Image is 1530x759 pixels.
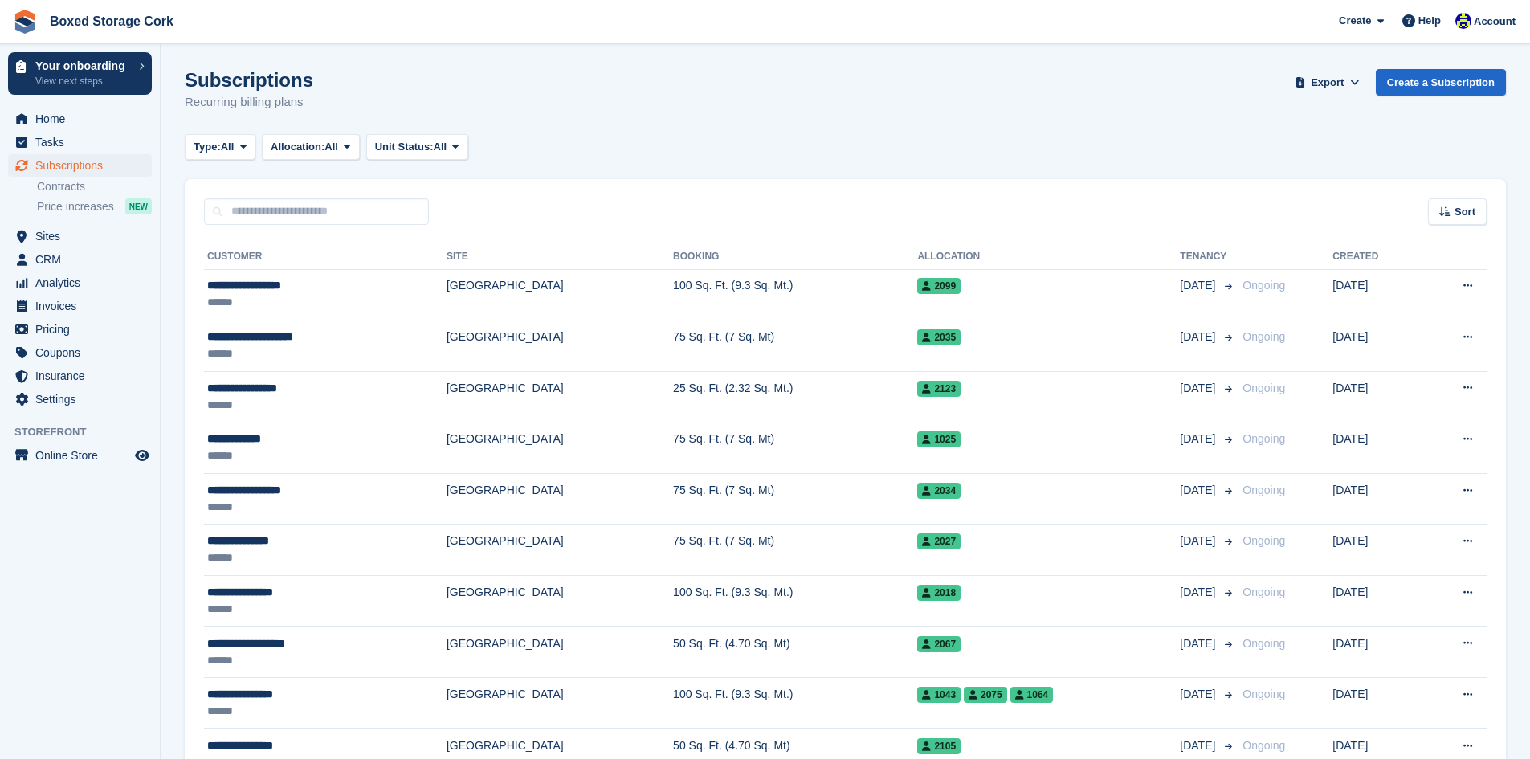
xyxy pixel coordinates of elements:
td: 100 Sq. Ft. (9.3 Sq. Mt.) [673,576,917,627]
a: menu [8,248,152,271]
td: [DATE] [1332,371,1422,422]
td: 75 Sq. Ft. (7 Sq. Mt) [673,422,917,474]
span: [DATE] [1180,328,1218,345]
td: [DATE] [1332,524,1422,576]
span: [DATE] [1180,431,1218,447]
td: 50 Sq. Ft. (4.70 Sq. Mt) [673,626,917,678]
a: menu [8,154,152,177]
td: [GEOGRAPHIC_DATA] [447,626,673,678]
span: 2105 [917,738,961,754]
span: [DATE] [1180,584,1218,601]
a: Create a Subscription [1376,69,1506,96]
td: [GEOGRAPHIC_DATA] [447,422,673,474]
a: Boxed Storage Cork [43,8,180,35]
span: 2099 [917,278,961,294]
span: Type: [194,139,221,155]
span: 2123 [917,381,961,397]
span: Ongoing [1242,739,1285,752]
a: menu [8,225,152,247]
td: [DATE] [1332,678,1422,729]
img: stora-icon-8386f47178a22dfd0bd8f6a31ec36ba5ce8667c1dd55bd0f319d3a0aa187defe.svg [13,10,37,34]
a: Price increases NEW [37,198,152,215]
a: menu [8,271,152,294]
span: Home [35,108,132,130]
span: Help [1418,13,1441,29]
span: Ongoing [1242,534,1285,547]
td: 25 Sq. Ft. (2.32 Sq. Mt.) [673,371,917,422]
span: Allocation: [271,139,324,155]
h1: Subscriptions [185,69,313,91]
span: Online Store [35,444,132,467]
td: [DATE] [1332,626,1422,678]
span: Invoices [35,295,132,317]
td: [DATE] [1332,422,1422,474]
span: All [221,139,235,155]
span: [DATE] [1180,380,1218,397]
td: [DATE] [1332,474,1422,525]
td: [GEOGRAPHIC_DATA] [447,576,673,627]
p: Your onboarding [35,60,131,71]
button: Type: All [185,134,255,161]
span: All [434,139,447,155]
a: menu [8,341,152,364]
span: 2067 [917,636,961,652]
span: [DATE] [1180,737,1218,754]
a: menu [8,318,152,341]
span: 2034 [917,483,961,499]
th: Site [447,244,673,270]
td: 75 Sq. Ft. (7 Sq. Mt) [673,320,917,372]
span: Storefront [14,424,160,440]
td: [GEOGRAPHIC_DATA] [447,474,673,525]
span: Ongoing [1242,484,1285,496]
span: Ongoing [1242,279,1285,292]
a: menu [8,365,152,387]
span: [DATE] [1180,686,1218,703]
td: 75 Sq. Ft. (7 Sq. Mt) [673,474,917,525]
span: Tasks [35,131,132,153]
span: Settings [35,388,132,410]
td: [GEOGRAPHIC_DATA] [447,371,673,422]
td: [DATE] [1332,576,1422,627]
span: CRM [35,248,132,271]
span: [DATE] [1180,482,1218,499]
span: [DATE] [1180,635,1218,652]
img: Vincent [1455,13,1471,29]
span: Insurance [35,365,132,387]
td: [DATE] [1332,269,1422,320]
button: Allocation: All [262,134,360,161]
a: Contracts [37,179,152,194]
span: Unit Status: [375,139,434,155]
td: [GEOGRAPHIC_DATA] [447,678,673,729]
a: menu [8,295,152,317]
span: Create [1339,13,1371,29]
td: [GEOGRAPHIC_DATA] [447,524,673,576]
span: Ongoing [1242,688,1285,700]
td: [DATE] [1332,320,1422,372]
span: Account [1474,14,1516,30]
span: 2018 [917,585,961,601]
span: Coupons [35,341,132,364]
span: 1043 [917,687,961,703]
span: Export [1311,75,1344,91]
span: Ongoing [1242,382,1285,394]
a: Your onboarding View next steps [8,52,152,95]
span: Pricing [35,318,132,341]
td: 75 Sq. Ft. (7 Sq. Mt) [673,524,917,576]
span: All [324,139,338,155]
span: [DATE] [1180,277,1218,294]
span: Ongoing [1242,330,1285,343]
span: 1025 [917,431,961,447]
span: [DATE] [1180,533,1218,549]
th: Customer [204,244,447,270]
th: Created [1332,244,1422,270]
span: 2035 [917,329,961,345]
th: Tenancy [1180,244,1236,270]
th: Allocation [917,244,1180,270]
span: Sites [35,225,132,247]
span: Ongoing [1242,432,1285,445]
span: 2027 [917,533,961,549]
td: 100 Sq. Ft. (9.3 Sq. Mt.) [673,269,917,320]
span: Ongoing [1242,586,1285,598]
div: NEW [125,198,152,214]
a: Preview store [133,446,152,465]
